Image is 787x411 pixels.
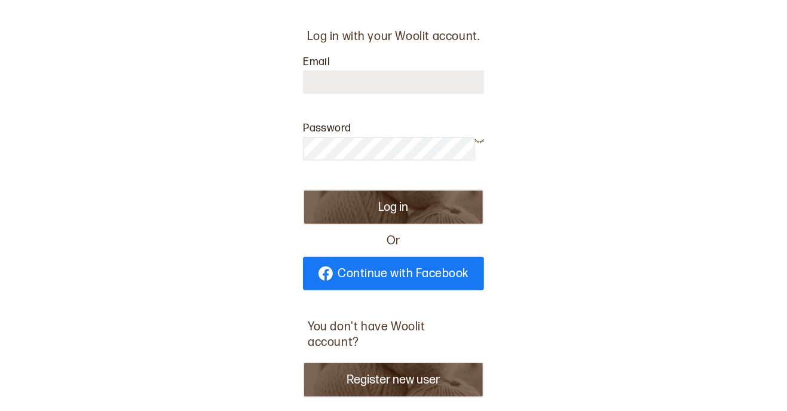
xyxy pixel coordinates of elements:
[303,314,484,355] p: You don't have Woolit account?
[303,189,484,225] button: Log in
[303,29,484,44] p: Log in with your Woolit account.
[303,257,484,290] a: Continue with Facebook
[338,268,468,280] span: Continue with Facebook
[303,56,330,68] label: Email
[303,362,484,398] button: Register new user
[382,230,405,252] span: Or
[303,122,351,134] label: Password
